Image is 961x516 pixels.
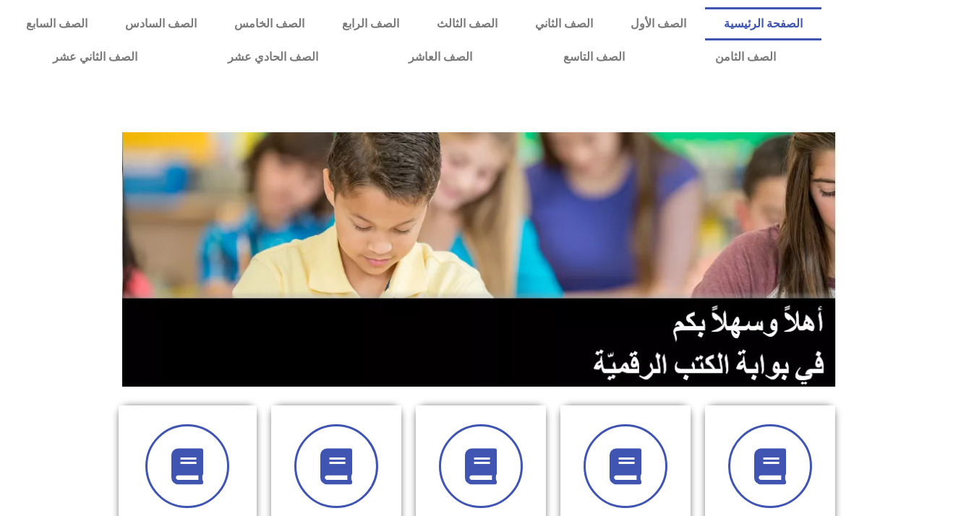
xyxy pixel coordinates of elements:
a: الصف الثامن [670,40,821,74]
a: الصف الثاني عشر [7,40,182,74]
a: الصف السابع [7,7,106,40]
a: الصف التاسع [518,40,670,74]
a: الصف الثاني [516,7,612,40]
a: الصف الأول [612,7,705,40]
a: الصف الخامس [215,7,323,40]
a: الصف العاشر [364,40,518,74]
a: الصف الثالث [418,7,516,40]
a: الصف الرابع [323,7,418,40]
a: الصفحة الرئيسية [705,7,821,40]
a: الصف الحادي عشر [182,40,363,74]
a: الصف السادس [106,7,215,40]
